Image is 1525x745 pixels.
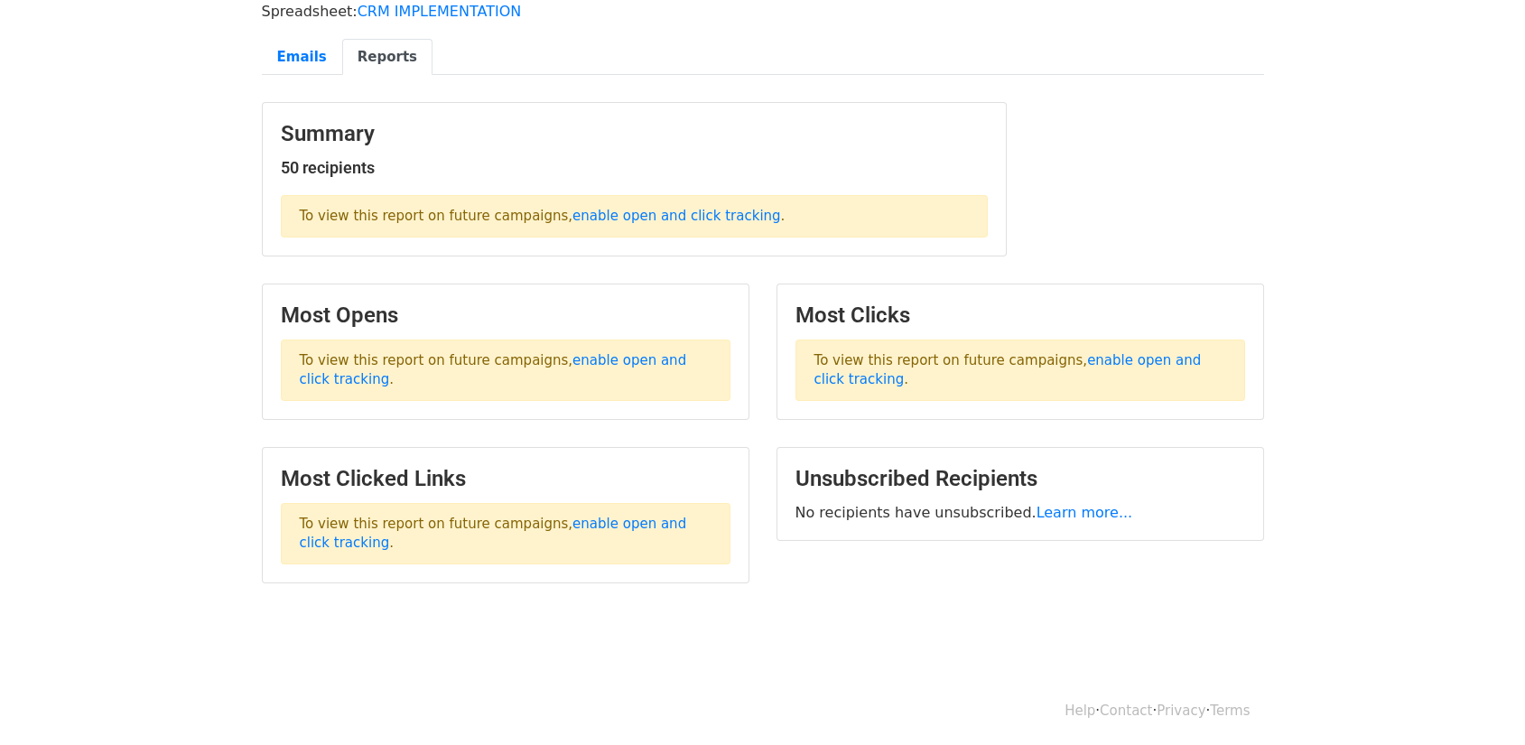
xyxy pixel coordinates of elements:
[262,39,342,76] a: Emails
[572,208,780,224] a: enable open and click tracking
[281,158,988,178] h5: 50 recipients
[1037,504,1133,521] a: Learn more...
[342,39,432,76] a: Reports
[795,303,1245,329] h3: Most Clicks
[281,340,730,401] p: To view this report on future campaigns, .
[795,340,1245,401] p: To view this report on future campaigns, .
[281,466,730,492] h3: Most Clicked Links
[262,2,1264,21] p: Spreadsheet:
[281,503,730,564] p: To view this report on future campaigns, .
[795,466,1245,492] h3: Unsubscribed Recipients
[281,121,988,147] h3: Summary
[1435,658,1525,745] iframe: Chat Widget
[795,503,1245,522] p: No recipients have unsubscribed.
[358,3,522,20] a: CRM IMPLEMENTATION
[1100,703,1152,719] a: Contact
[1210,703,1250,719] a: Terms
[1065,703,1095,719] a: Help
[1157,703,1205,719] a: Privacy
[281,195,988,237] p: To view this report on future campaigns, .
[281,303,730,329] h3: Most Opens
